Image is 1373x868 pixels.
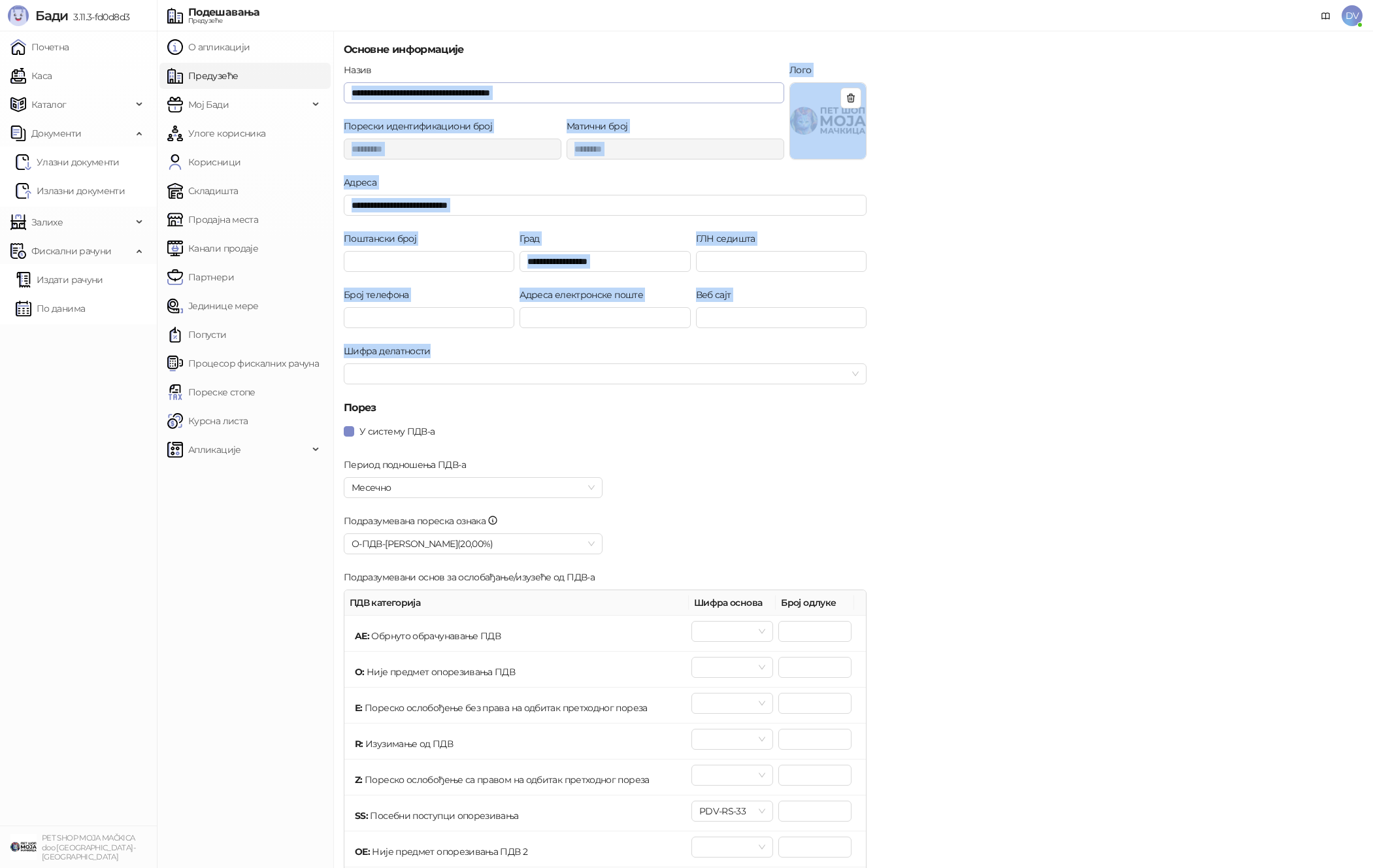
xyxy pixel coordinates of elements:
td: Шифра основа [689,688,776,724]
td: Број одлуке [776,616,854,652]
span: Фискални рачуни [31,238,111,264]
strong: AE : [355,630,369,642]
strong: OE : [355,846,370,858]
span: Месечно [352,478,595,497]
td: ПДВ категорија [344,724,689,759]
label: Лого [789,63,819,77]
div: Није предмет опорезивања ПДВ [352,662,518,682]
td: Број одлуке [776,795,854,831]
span: У систему ПДВ-а [354,424,440,439]
input: Порески идентификациони број [344,139,561,159]
input: Веб сајт [696,307,867,328]
td: ПДВ категорија [344,688,689,724]
input: Број телефона [344,307,514,328]
label: Поштански број [344,231,424,246]
input: ГЛН седишта [696,251,867,272]
th: Шифра основа [689,590,776,616]
a: Документација [1315,5,1336,26]
div: Није предмет опорезивања ПДВ 2 [352,842,530,861]
a: Каса [10,63,52,89]
a: По данима [16,295,85,322]
div: Пореско ослобођење са правом на одбитак претходног пореза [352,770,652,790]
td: ПДВ категорија [344,652,689,688]
a: Предузеће [167,63,238,89]
label: Матични број [567,119,636,133]
input: Град [520,251,690,272]
span: О-ПДВ - [PERSON_NAME] ( 20,00 %) [352,534,595,554]
div: Изузимање од ПДВ [352,734,455,754]
label: Подразумевана пореска ознака [344,514,506,528]
h5: Порез [344,400,867,416]
td: Број одлуке [776,724,854,759]
label: Шифра делатности [344,344,438,358]
span: Каталог [31,92,67,118]
a: Курсна листа [167,408,248,434]
a: Продајна места [167,207,258,233]
td: Шифра основа [689,795,776,831]
th: Број одлуке [776,590,854,616]
td: Шифра основа [689,759,776,795]
span: Апликације [188,437,241,463]
td: Шифра основа [689,831,776,867]
input: Шифра делатности [352,364,847,384]
strong: E : [355,702,363,714]
label: ГЛН седишта [696,231,763,246]
span: 3.11.3-fd0d8d3 [68,11,129,23]
label: Адреса електронске поште [520,288,651,302]
td: Шифра основа [689,616,776,652]
label: Порески идентификациони број [344,119,500,133]
a: Попусти [167,322,227,348]
input: Поштански број [344,251,514,272]
td: Број одлуке [776,688,854,724]
input: Назив [344,82,784,103]
label: Веб сајт [696,288,739,302]
span: DV [1342,5,1363,26]
a: О апликацији [167,34,250,60]
strong: O : [355,666,365,678]
a: Партнери [167,264,234,290]
span: Залихе [31,209,63,235]
a: Процесор фискалних рачуна [167,350,319,376]
div: Предузеће [188,18,260,24]
input: Матични број [567,139,784,159]
div: Обрнуто обрачунавање ПДВ [352,626,503,646]
label: Назив [344,63,380,77]
a: Канали продаје [167,235,258,261]
span: Logo [790,83,866,163]
strong: R : [355,738,363,750]
a: Јединице мере [167,293,259,319]
label: Адреса [344,175,385,190]
input: Адреса [344,195,867,216]
a: Ulazni dokumentiУлазни документи [16,149,120,175]
td: ПДВ категорија [344,616,689,652]
th: ПДВ категорија [344,590,689,616]
a: Улоге корисника [167,120,265,146]
td: ПДВ категорија [344,831,689,867]
img: Logo [790,83,866,159]
span: PDV-RS-33 [699,801,765,821]
td: ПДВ категорија [344,795,689,831]
span: Бади [35,8,68,24]
td: Шифра основа [689,724,776,759]
td: Број одлуке [776,831,854,867]
h5: Основне информације [344,42,867,58]
label: Период подношења ПДВ-а [344,458,474,472]
div: Посебни поступци опорезивања [352,806,521,826]
a: Пореске стопе [167,379,256,405]
strong: SS : [355,810,368,822]
small: PET SHOP MOJA MAČKICA doo [GEOGRAPHIC_DATA]-[GEOGRAPHIC_DATA] [42,833,135,861]
strong: Z : [355,774,363,786]
a: Издати рачуни [16,267,103,293]
span: Документи [31,120,81,146]
td: ПДВ категорија [344,759,689,795]
td: Број одлуке [776,652,854,688]
a: Складишта [167,178,238,204]
td: Број одлуке [776,759,854,795]
span: Мој Бади [188,92,229,118]
input: Адреса електронске поште [520,307,690,328]
label: Град [520,231,548,246]
img: Logo [8,5,29,26]
a: Корисници [167,149,240,175]
td: Шифра основа [689,652,776,688]
a: Почетна [10,34,69,60]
